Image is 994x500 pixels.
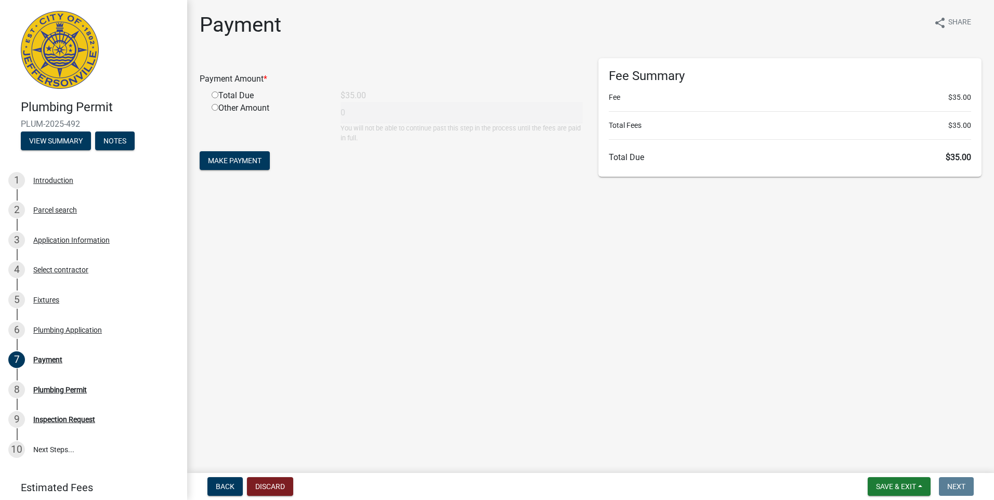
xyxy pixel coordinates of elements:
div: Parcel search [33,206,77,214]
a: Estimated Fees [8,477,171,498]
wm-modal-confirm: Notes [95,137,135,146]
li: Fee [609,92,971,103]
div: Inspection Request [33,416,95,423]
div: 7 [8,351,25,368]
div: 3 [8,232,25,248]
div: Total Due [204,89,333,102]
span: $35.00 [948,120,971,131]
div: Select contractor [33,266,88,273]
h6: Fee Summary [609,69,971,84]
span: Save & Exit [876,482,916,491]
wm-modal-confirm: Summary [21,137,91,146]
button: Discard [247,477,293,496]
div: 4 [8,261,25,278]
button: Next [939,477,974,496]
div: 5 [8,292,25,308]
div: Application Information [33,236,110,244]
div: 1 [8,172,25,189]
i: share [934,17,946,29]
div: Plumbing Permit [33,386,87,393]
div: 6 [8,322,25,338]
div: 8 [8,381,25,398]
h1: Payment [200,12,281,37]
button: Notes [95,131,135,150]
button: shareShare [925,12,979,33]
span: Back [216,482,234,491]
button: Save & Exit [868,477,931,496]
div: 2 [8,202,25,218]
div: Other Amount [204,102,333,143]
div: Fixtures [33,296,59,304]
span: $35.00 [946,152,971,162]
div: 10 [8,441,25,458]
h4: Plumbing Permit [21,100,179,115]
button: View Summary [21,131,91,150]
div: 9 [8,411,25,428]
span: PLUM-2025-492 [21,119,166,129]
li: Total Fees [609,120,971,131]
div: Plumbing Application [33,326,102,334]
div: Introduction [33,177,73,184]
img: City of Jeffersonville, Indiana [21,11,99,89]
button: Back [207,477,243,496]
h6: Total Due [609,152,971,162]
div: Payment [33,356,62,363]
span: Next [947,482,965,491]
span: $35.00 [948,92,971,103]
div: Payment Amount [192,73,591,85]
button: Make Payment [200,151,270,170]
span: Share [948,17,971,29]
span: Make Payment [208,156,261,165]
